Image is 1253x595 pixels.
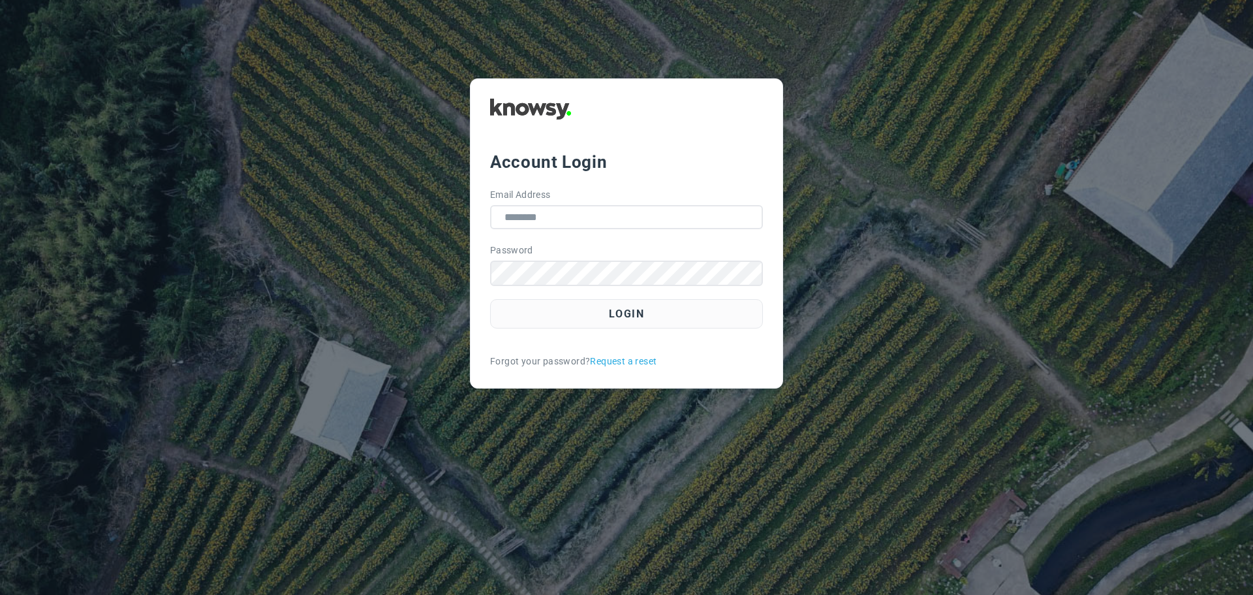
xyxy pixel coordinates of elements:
[490,355,763,368] div: Forgot your password?
[490,299,763,329] button: Login
[490,244,533,257] label: Password
[590,355,657,368] a: Request a reset
[490,150,763,174] div: Account Login
[490,188,551,202] label: Email Address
